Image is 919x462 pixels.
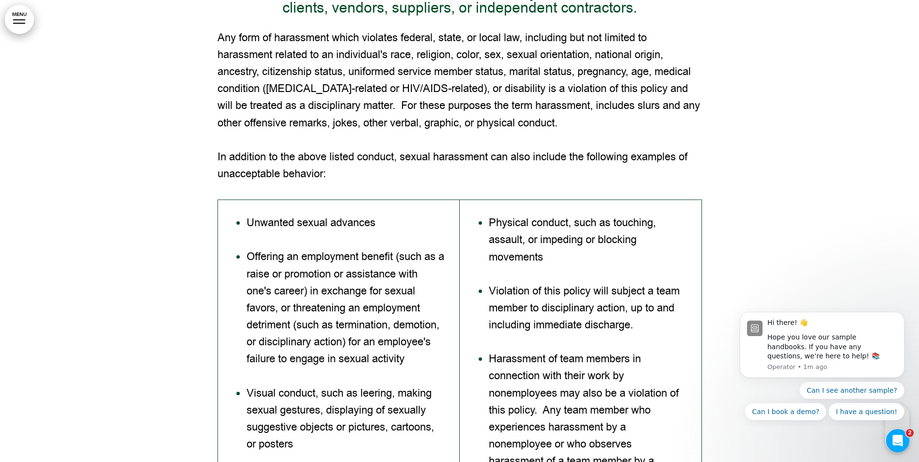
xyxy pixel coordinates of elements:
[218,149,702,183] p: In addition to the above listed conduct, sexual harassment can also include the following example...
[5,5,34,34] a: MENU
[725,303,919,426] iframe: Intercom notifications message
[247,248,445,368] li: Offering an employment benefit (such as a raise or promotion or assistance with one's career) in ...
[218,30,702,132] p: Any form of harassment which violates federal, state, or local law, including but not limited to ...
[247,215,445,231] li: Unwanted sexual advances
[489,215,687,266] li: Physical conduct, such as touching, assault, or impeding or blocking movements
[906,429,914,437] span: 2
[886,429,909,452] iframe: Intercom live chat
[489,283,687,334] li: Violation of this policy will subject a team member to disciplinary action, up to and including i...
[247,385,445,453] li: Visual conduct, such as leering, making sexual gestures, displaying of sexually suggestive object...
